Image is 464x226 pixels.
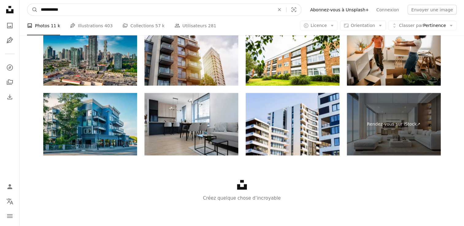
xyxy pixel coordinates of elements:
a: Collections [4,76,16,89]
span: Licence [311,23,327,28]
a: Photos [4,20,16,32]
button: Licence [300,21,338,31]
button: Menu [4,210,16,222]
a: Abonnez-vous à Unsplash+ [306,5,373,15]
span: Pertinence [399,23,446,29]
a: Explorer [4,62,16,74]
a: Accueil — Unsplash [4,4,16,17]
a: Rendez-vous sur iStock↗ [347,93,441,156]
button: Effacer [273,4,286,16]
button: Rechercher sur Unsplash [27,4,38,16]
form: Rechercher des visuels sur tout le site [27,4,301,16]
span: Classer par [399,23,423,28]
button: Classer parPertinence [388,21,457,31]
button: Orientation [340,21,386,31]
img: Traverse City Michigan Apartment Building USA [43,93,137,156]
button: Envoyer une image [408,5,457,15]
a: Collections 57 k [122,16,164,36]
button: Langue [4,195,16,208]
a: Connexion [373,5,403,15]
img: Nous commençons à vivre ensemble [347,23,441,86]
a: Connexion / S’inscrire [4,181,16,193]
img: Appartements urbains contemporains avec verdure sur le toit [144,23,238,86]
span: 403 [105,22,113,29]
img: Décoration intérieure du salon avec cuisine. Canapé confortable sur parquet et table à manger ave... [144,93,238,156]
p: Créez quelque chose d’incroyable [20,194,464,202]
a: Utilisateurs 281 [174,16,217,36]
img: Modern apartment buildings, background with copy space [246,93,339,156]
img: Immeuble londonien [246,23,339,86]
span: Orientation [351,23,375,28]
button: Recherche de visuels [286,4,301,16]
img: Aerial view of Mississauga skyline on a beautiful summer day, Ontario - Canada [43,23,137,86]
a: Illustrations 403 [70,16,113,36]
a: Historique de téléchargement [4,91,16,103]
span: 57 k [155,22,164,29]
span: 281 [208,22,216,29]
a: Illustrations [4,34,16,47]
